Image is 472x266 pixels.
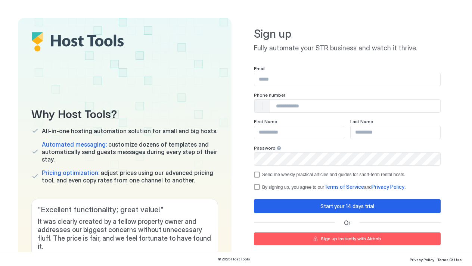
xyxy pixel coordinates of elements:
button: Sign up instantly with Airbnb [254,232,441,245]
span: Automated messaging: [42,141,107,148]
div: optOut [254,172,441,178]
input: Input Field [254,73,440,86]
a: Privacy Policy [372,184,404,190]
div: Send me weekly practical articles and guides for short-term rental hosts. [262,172,406,177]
span: Why Host Tools? [31,104,218,121]
span: © 2025 Host Tools [218,257,250,262]
span: No credit card, cancel anytime [305,251,390,259]
div: By signing up, you agree to our and . [262,184,406,190]
input: Input Field [254,153,440,165]
span: Fully automate your STR business and watch it thrive. [254,44,441,53]
div: Start your 14 days trial [320,202,374,210]
a: App Store [10,256,33,263]
a: Google Play Store [36,256,58,263]
button: Start your 14 days trial [254,199,441,213]
div: Sign up instantly with Airbnb [321,235,381,242]
span: customize dozens of templates and automatically send guests messages during every step of their s... [42,141,218,163]
span: Or [344,219,351,226]
span: Email [254,66,265,71]
span: Pricing optimization: [42,169,99,176]
span: adjust prices using our advanced pricing tool, and even copy rates from one channel to another. [42,169,218,184]
input: Phone Number input [270,99,440,113]
a: Privacy Policy [410,255,434,263]
span: It was clearly created by a fellow property owner and addresses our biggest concerns without unne... [38,218,212,251]
span: First Name [254,119,277,124]
a: Terms of Service [324,184,364,190]
span: Sign up [254,27,441,41]
a: Terms Of Use [437,255,462,263]
input: Input Field [254,126,344,139]
div: Countries button [255,100,270,112]
input: Input Field [351,126,440,139]
span: Last Name [350,119,373,124]
div: termsPrivacy [254,184,441,190]
span: Privacy Policy [410,257,434,262]
span: " Excellent functionality; great value! " [38,205,212,215]
span: Phone number [254,92,285,98]
span: Password [254,145,276,151]
span: Terms Of Use [437,257,462,262]
span: All-in-one hosting automation solution for small and big hosts. [42,127,217,135]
